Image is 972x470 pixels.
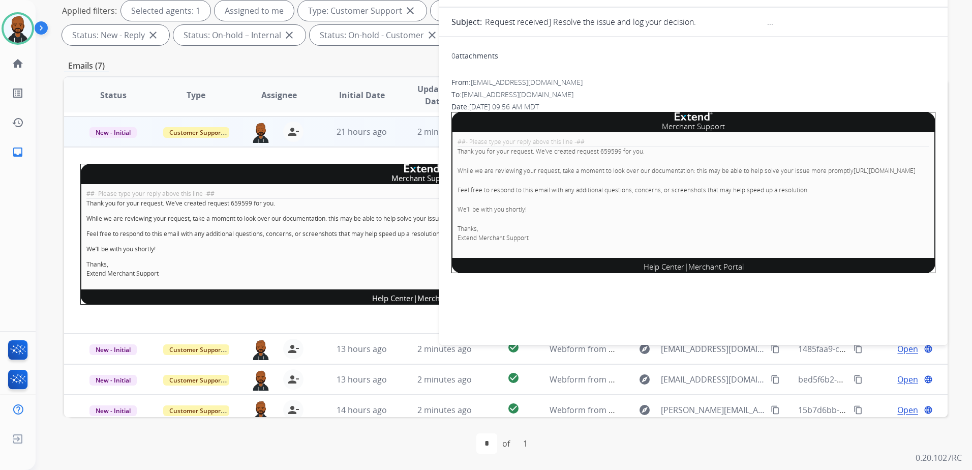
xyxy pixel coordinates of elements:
div: of [502,437,510,450]
mat-icon: close [283,29,295,41]
a: Merchant Portal [688,261,744,272]
div: attachments [451,51,498,61]
div: Assigned to me [215,1,294,21]
div: Status: On-hold - Customer [310,25,448,45]
mat-icon: language [924,344,933,354]
mat-icon: home [12,57,24,70]
a: Merchant Portal [417,293,474,303]
span: Webform from [PERSON_NAME][EMAIL_ADDRESS][DOMAIN_NAME] on [DATE] [550,404,843,416]
td: | [452,258,935,273]
img: agent-avatar [251,400,271,421]
p: Feel free to respond to this email with any additional questions, concerns, or screenshots that m... [86,229,760,239]
span: Assignee [261,89,297,101]
p: We’ll be with you shortly! [86,245,760,254]
span: 2 minutes ago [417,404,472,416]
span: New - Initial [89,127,137,138]
span: [PJRDV4-PJ0M1] [80,305,139,316]
span: bed5f6b2-d96d-423a-b49b-69aca2a2baeb [798,374,957,385]
span: [DATE] 09:56 AM MDT [469,102,539,111]
span: 15b7d6bb-a6c8-414c-9b17-0c03a3188fb6 [798,404,954,416]
mat-icon: person_remove [287,404,299,416]
mat-icon: content_copy [854,375,863,384]
mat-icon: content_copy [771,405,780,415]
span: 13 hours ago [337,343,387,355]
span: 2 minutes ago [417,126,472,137]
p: Applied filters: [62,5,117,17]
p: Request received] Resolve the issue and log your decision. ͏‌ ͏‌ ͏‌ ͏‌ ͏‌ ͏‌ ͏‌ ͏‌ ͏‌ ͏‌ ͏‌ ͏‌ ͏‌... [485,16,773,28]
span: 13 hours ago [337,374,387,385]
mat-icon: content_copy [854,405,863,415]
span: [PERSON_NAME][EMAIL_ADDRESS][DOMAIN_NAME] [661,404,765,416]
span: Open [897,373,918,386]
mat-icon: content_copy [771,375,780,384]
span: New - Initial [89,375,137,386]
span: Webform from [EMAIL_ADDRESS][DOMAIN_NAME] on [DATE] [550,343,780,355]
mat-icon: language [924,405,933,415]
span: 1485faa9-cae6-4fef-b905-01787984f15f [798,343,945,355]
p: Feel free to respond to this email with any additional questions, concerns, or screenshots that m... [458,186,929,195]
span: Customer Support [163,344,229,355]
span: [PJRDV4-PJ0M1] [451,274,508,285]
td: Merchant Support [452,121,935,132]
span: [EMAIL_ADDRESS][DOMAIN_NAME] [462,90,573,99]
span: [EMAIL_ADDRESS][DOMAIN_NAME] [661,373,765,386]
img: company logo [404,164,442,172]
mat-icon: person_remove [287,126,299,138]
mat-icon: inbox [12,146,24,158]
p: Thanks, Extend Merchant Support [458,224,929,243]
span: 2 minutes ago [417,374,472,385]
span: Status [100,89,127,101]
mat-icon: close [147,29,159,41]
p: Thank you for your request. We’ve created request 659599 for you. [458,147,929,156]
p: Thank you for your request. We’ve created request 659599 for you. [86,199,760,208]
a: Help Center [372,293,413,303]
mat-icon: check_circle [507,402,520,415]
span: 21 hours ago [337,126,387,137]
span: Webform from [EMAIL_ADDRESS][DOMAIN_NAME] on [DATE] [550,374,780,385]
span: Initial Date [339,89,385,101]
td: | [81,290,766,305]
span: Customer Support [163,405,229,416]
span: 2 minutes ago [417,343,472,355]
span: 14 hours ago [337,404,387,416]
span: [EMAIL_ADDRESS][DOMAIN_NAME] [471,77,583,87]
div: Date: [451,102,935,112]
p: While we are reviewing your request, take a moment to look over our documentation: this may be ab... [86,214,760,223]
span: [EMAIL_ADDRESS][DOMAIN_NAME] [661,343,765,355]
span: Type [187,89,205,101]
td: Merchant Support [81,172,766,184]
div: From: [451,77,935,87]
div: ##- Please type your reply above this line -## [86,189,760,198]
img: company logo [675,112,713,121]
mat-icon: content_copy [771,344,780,354]
mat-icon: person_remove [287,373,299,386]
div: Selected agents: 1 [121,1,210,21]
span: New - Initial [89,344,137,355]
span: New - Initial [89,405,137,416]
div: To: [451,90,935,100]
span: Updated Date [412,83,458,107]
mat-icon: history [12,116,24,129]
span: Customer Support [163,127,229,138]
div: Type: Customer Support [298,1,427,21]
mat-icon: explore [639,404,651,416]
mat-icon: language [924,375,933,384]
mat-icon: explore [639,373,651,386]
p: We’ll be with you shortly! [458,205,929,214]
img: agent-avatar [251,122,271,143]
mat-icon: explore [639,343,651,355]
img: avatar [4,14,32,43]
span: Open [897,343,918,355]
p: Subject: [451,16,482,28]
img: agent-avatar [251,339,271,360]
div: Status: On-hold – Internal [173,25,306,45]
p: 0.20.1027RC [916,452,962,464]
span: Customer Support [163,375,229,386]
p: Emails (7) [64,60,109,72]
mat-icon: person_remove [287,343,299,355]
mat-icon: close [426,29,438,41]
p: Thanks, Extend Merchant Support [86,260,760,278]
a: [URL][DOMAIN_NAME] [854,166,916,175]
mat-icon: content_copy [854,344,863,354]
mat-icon: check_circle [507,372,520,384]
